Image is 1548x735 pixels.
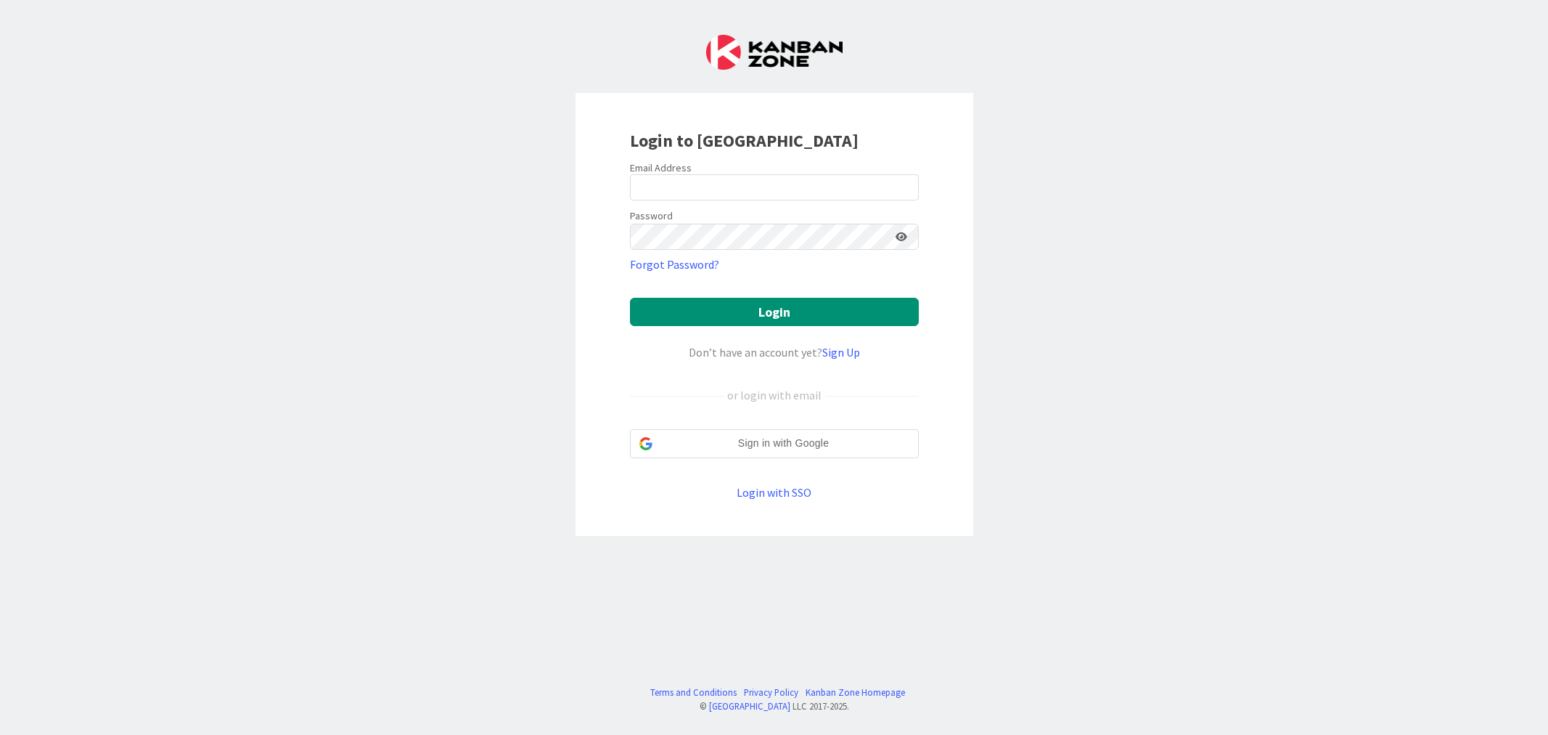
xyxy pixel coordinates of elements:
[630,429,919,458] div: Sign in with Google
[650,686,737,699] a: Terms and Conditions
[737,485,811,500] a: Login with SSO
[658,436,909,451] span: Sign in with Google
[709,700,790,712] a: [GEOGRAPHIC_DATA]
[630,129,859,152] b: Login to [GEOGRAPHIC_DATA]
[630,298,919,326] button: Login
[630,161,692,174] label: Email Address
[724,386,825,404] div: or login with email
[706,35,843,70] img: Kanban Zone
[630,208,673,224] label: Password
[643,699,905,713] div: © LLC 2017- 2025 .
[822,345,860,360] a: Sign Up
[744,686,798,699] a: Privacy Policy
[630,256,719,273] a: Forgot Password?
[630,344,919,361] div: Don’t have an account yet?
[806,686,905,699] a: Kanban Zone Homepage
